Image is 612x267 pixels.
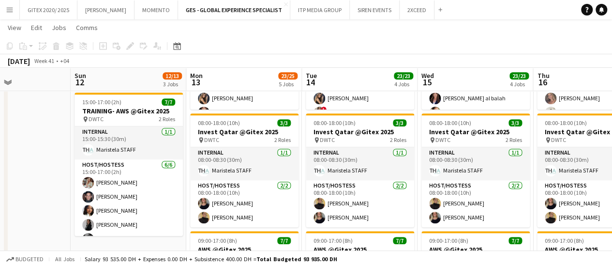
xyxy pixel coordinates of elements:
a: View [4,21,25,34]
a: Comms [72,21,102,34]
span: Edit [31,23,42,32]
span: Total Budgeted 93 935.00 DH [256,255,337,263]
span: Budgeted [15,256,44,263]
span: All jobs [53,255,76,263]
button: 2XCEED [400,0,434,19]
a: Edit [27,21,46,34]
div: [DATE] [8,56,30,66]
a: Jobs [48,21,70,34]
button: GES - GLOBAL EXPERIENCE SPECIALIST [178,0,290,19]
span: Week 41 [32,57,56,64]
button: MOMENTO [134,0,178,19]
span: View [8,23,21,32]
button: GITEX 2020/ 2025 [20,0,77,19]
div: Salary 93 535.00 DH + Expenses 0.00 DH + Subsistence 400.00 DH = [85,255,337,263]
button: SIREN EVENTS [350,0,400,19]
div: +04 [60,57,69,64]
button: [PERSON_NAME] [77,0,134,19]
span: Jobs [52,23,66,32]
button: ITP MEDIA GROUP [290,0,350,19]
button: Budgeted [5,254,45,265]
span: Comms [76,23,98,32]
